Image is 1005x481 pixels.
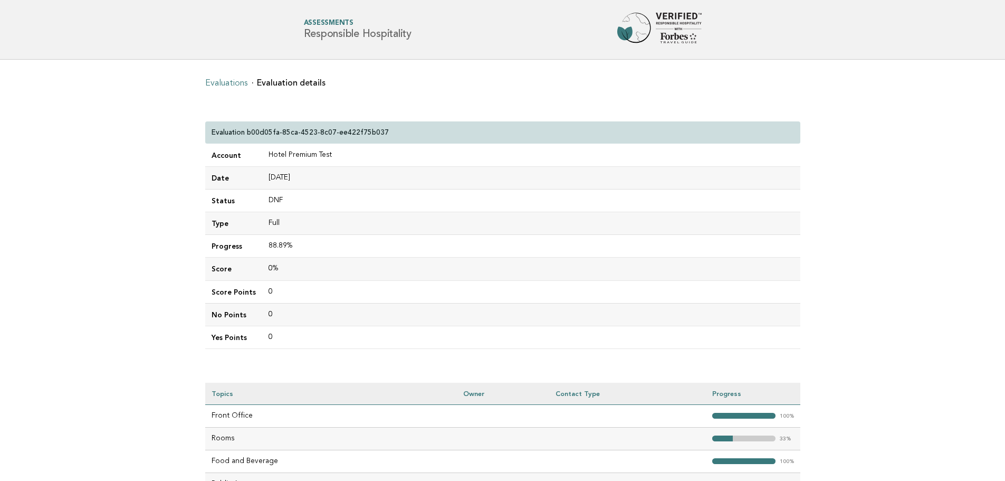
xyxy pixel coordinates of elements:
[712,413,776,419] strong: ">
[205,427,457,450] td: Rooms
[262,212,800,235] td: Full
[712,436,733,441] strong: ">
[780,459,794,465] em: 100%
[205,235,262,258] td: Progress
[262,303,800,326] td: 0
[205,404,457,427] td: Front Office
[706,383,800,405] th: Progress
[212,128,389,137] p: Evaluation b00d05fa-85ca-4523-8c07-ee422f75b037
[205,383,457,405] th: Topics
[205,190,262,212] td: Status
[205,450,457,473] td: Food and Beverage
[304,20,411,27] span: Assessments
[262,190,800,212] td: DNF
[780,413,794,419] em: 100%
[205,79,247,88] a: Evaluations
[617,13,702,46] img: Forbes Travel Guide
[205,212,262,235] td: Type
[205,326,262,348] td: Yes Points
[205,258,262,280] td: Score
[262,280,800,303] td: 0
[262,144,800,167] td: Hotel Premium Test
[780,436,791,442] em: 33%
[205,303,262,326] td: No Points
[262,258,800,280] td: 0%
[304,20,411,40] h1: Responsible Hospitality
[205,280,262,303] td: Score Points
[262,326,800,348] td: 0
[262,235,800,258] td: 88.89%
[457,383,550,405] th: Owner
[252,79,326,87] li: Evaluation details
[262,167,800,190] td: [DATE]
[549,383,705,405] th: Contact Type
[712,458,776,464] strong: ">
[205,144,262,167] td: Account
[205,167,262,190] td: Date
